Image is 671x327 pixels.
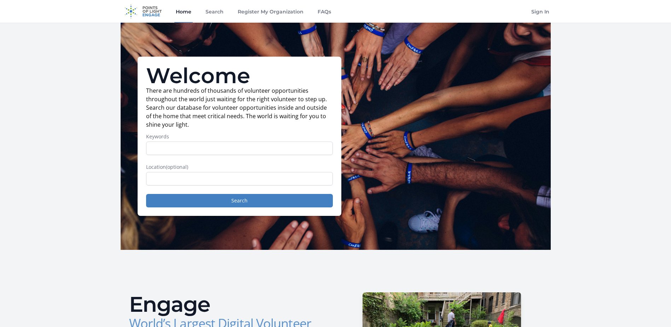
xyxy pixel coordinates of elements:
[146,65,333,86] h1: Welcome
[146,194,333,207] button: Search
[129,294,330,315] h2: Engage
[166,163,188,170] span: (optional)
[146,86,333,129] p: There are hundreds of thousands of volunteer opportunities throughout the world just waiting for ...
[146,163,333,171] label: Location
[146,133,333,140] label: Keywords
